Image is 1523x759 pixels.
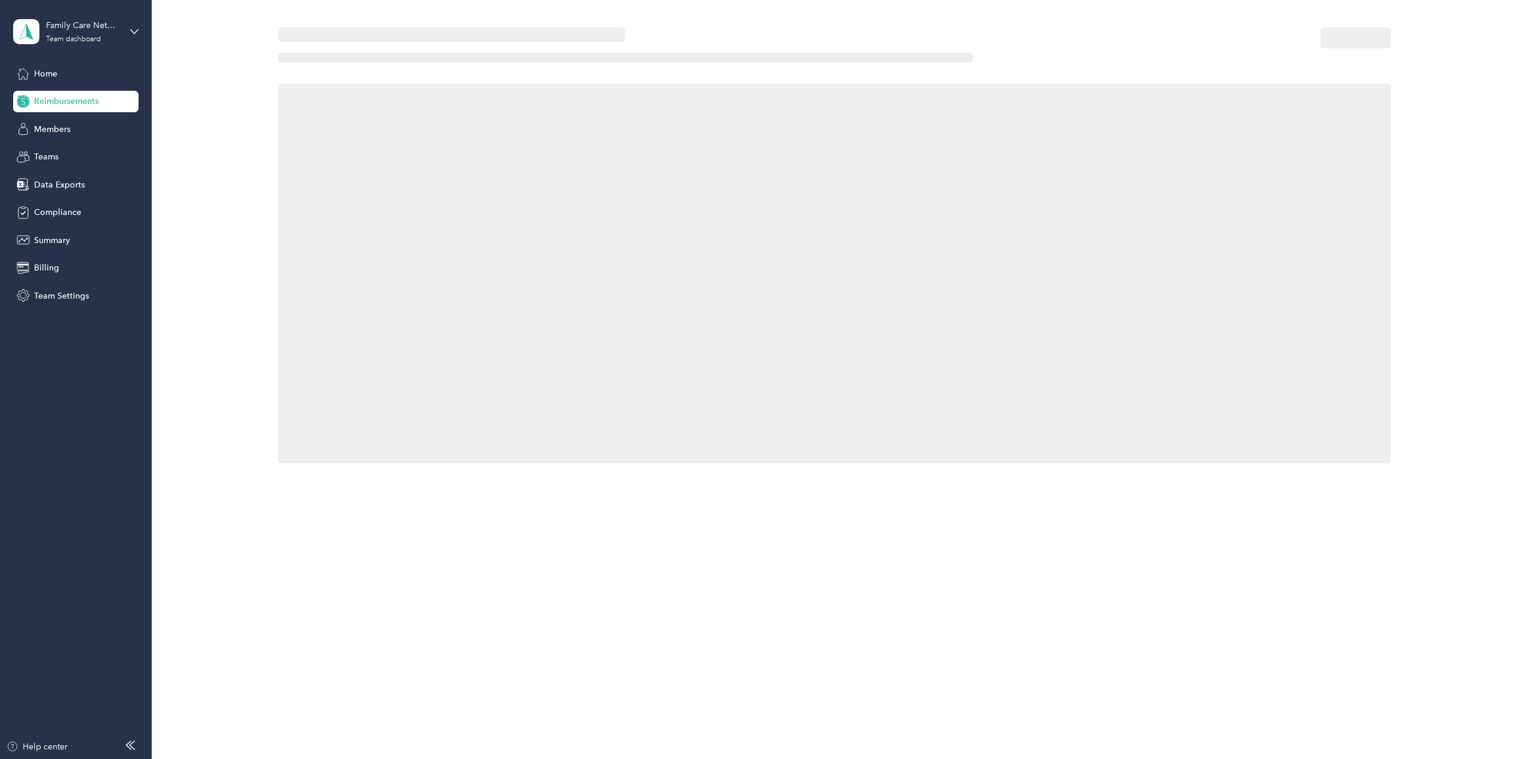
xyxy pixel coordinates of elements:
div: Family Care Network [46,19,121,32]
button: Help center [7,740,67,753]
span: Data Exports [34,179,85,191]
span: Team Settings [34,290,89,302]
span: Summary [34,234,70,247]
span: Billing [34,262,59,274]
span: Home [34,67,57,80]
span: Teams [34,150,59,163]
iframe: Everlance-gr Chat Button Frame [1456,692,1523,759]
span: Compliance [34,206,81,219]
span: Members [34,123,70,136]
div: Team dashboard [46,36,101,43]
span: Reimbursements [34,95,99,107]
